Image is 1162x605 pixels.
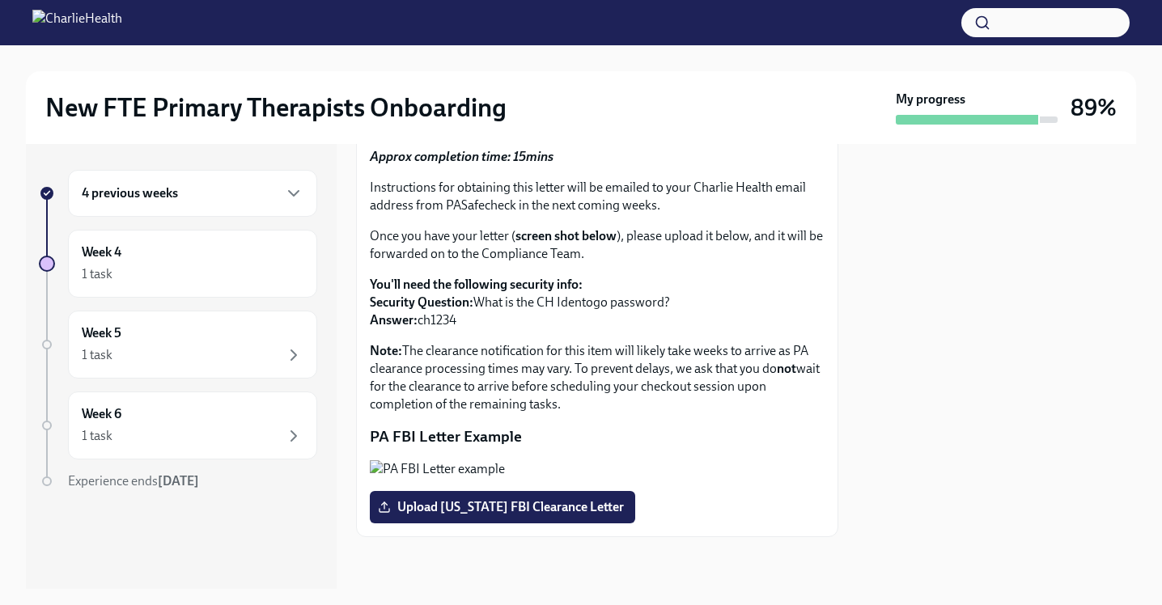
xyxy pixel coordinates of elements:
div: 4 previous weeks [68,170,317,217]
span: Experience ends [68,473,199,489]
div: 1 task [82,265,112,283]
h6: Week 4 [82,243,121,261]
div: 1 task [82,346,112,364]
strong: Note: [370,343,402,358]
div: 1 task [82,427,112,445]
span: Upload [US_STATE] FBI Clearance Letter [381,499,624,515]
button: Zoom image [370,460,825,478]
a: Week 61 task [39,391,317,459]
img: CharlieHealth [32,10,122,36]
a: Week 41 task [39,230,317,298]
h6: Week 5 [82,324,121,342]
strong: Security Question: [370,294,473,310]
p: The clearance notification for this item will likely take weeks to arrive as PA clearance process... [370,342,825,413]
strong: not [777,361,796,376]
h6: Week 6 [82,405,121,423]
a: Week 51 task [39,311,317,379]
strong: You'll need the following security info: [370,277,583,292]
p: PA FBI Letter Example [370,426,825,447]
p: What is the CH Identogo password? ch1234 [370,276,825,329]
strong: Approx completion time: 15mins [370,149,553,164]
p: Once you have your letter ( ), please upload it below, and it will be forwarded on to the Complia... [370,227,825,263]
h3: 89% [1071,93,1117,122]
strong: My progress [896,91,965,108]
h6: 4 previous weeks [82,184,178,202]
strong: screen shot below [515,228,617,243]
strong: [DATE] [158,473,199,489]
strong: Answer: [370,312,418,328]
label: Upload [US_STATE] FBI Clearance Letter [370,491,635,523]
h2: New FTE Primary Therapists Onboarding [45,91,507,124]
p: Instructions for obtaining this letter will be emailed to your Charlie Health email address from ... [370,179,825,214]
